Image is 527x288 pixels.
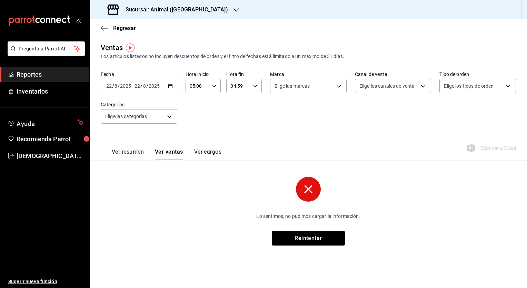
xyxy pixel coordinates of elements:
[112,83,114,89] span: /
[101,42,123,53] div: Ventas
[270,72,347,77] label: Marca
[101,53,516,60] div: Los artículos listados no incluyen descuentos de orden y el filtro de fechas está limitado a un m...
[105,113,147,120] span: Elige las categorías
[120,83,131,89] input: ----
[114,83,118,89] input: --
[126,44,135,52] img: Tooltip marker
[76,18,81,23] button: open_drawer_menu
[439,72,516,77] label: Tipo de orden
[5,50,85,57] a: Pregunta a Parrot AI
[355,72,431,77] label: Canal de venta
[8,41,85,56] button: Pregunta a Parrot AI
[17,134,84,144] span: Recomienda Parrot
[140,83,142,89] span: /
[186,72,221,77] label: Hora inicio
[112,148,221,160] div: navigation tabs
[17,70,84,79] span: Reportes
[118,83,120,89] span: /
[106,83,112,89] input: --
[17,87,84,96] span: Inventarios
[213,213,404,220] p: Lo sentimos, no pudimos cargar la información.
[101,72,177,77] label: Fecha
[17,118,75,127] span: Ayuda
[101,25,136,31] button: Regresar
[275,83,310,89] span: Elige las marcas
[134,83,140,89] input: --
[120,6,228,14] h3: Sucursal: Animal ([GEOGRAPHIC_DATA])
[194,148,222,160] button: Ver cargos
[8,278,84,285] span: Sugerir nueva función
[101,102,177,107] label: Categorías
[444,83,494,89] span: Elige los tipos de orden
[226,72,262,77] label: Hora fin
[113,25,136,31] span: Regresar
[155,148,183,160] button: Ver ventas
[143,83,146,89] input: --
[148,83,160,89] input: ----
[359,83,415,89] span: Elige los canales de venta
[19,45,74,52] span: Pregunta a Parrot AI
[132,83,133,89] span: -
[17,151,84,161] span: [DEMOGRAPHIC_DATA][PERSON_NAME]
[272,231,345,246] button: Reintentar
[146,83,148,89] span: /
[112,148,144,160] button: Ver resumen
